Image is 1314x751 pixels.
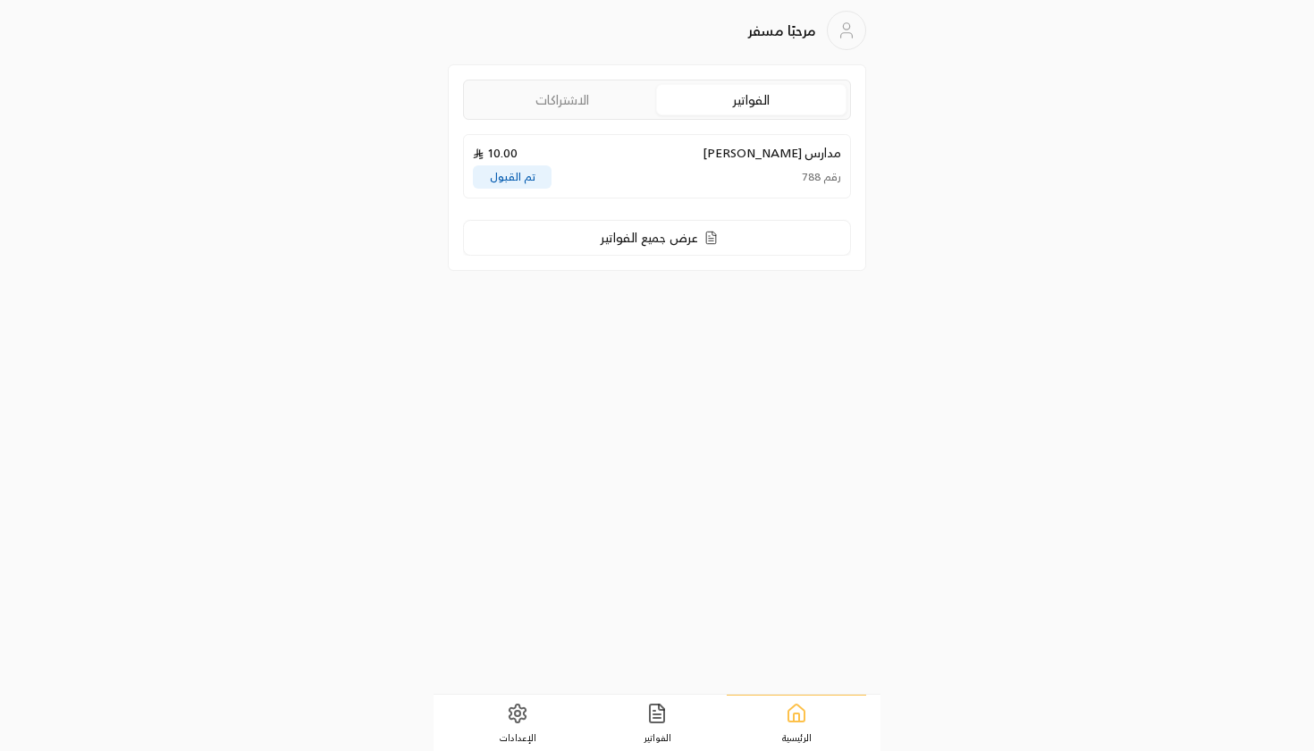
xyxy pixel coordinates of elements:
[748,20,816,41] h2: مرحبًا مسفر
[782,731,812,744] span: الرئيسية
[703,144,841,162] p: مدارس [PERSON_NAME]
[644,731,671,744] span: الفواتير
[463,134,851,198] a: مدارس [PERSON_NAME]10.00 رقم 788تم القبول
[727,695,866,751] a: الرئيسية
[656,84,847,115] a: الفواتير
[448,696,587,751] a: الإعدادات
[802,170,841,184] span: رقم 788
[587,696,727,751] a: الفواتير
[500,731,536,744] span: الإعدادات
[601,229,698,247] p: عرض جميع الفواتير
[463,220,851,256] a: عرض جميع الفواتير
[467,85,656,114] a: الاشتراكات
[490,171,535,182] span: تم القبول
[473,144,518,162] p: 10.00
